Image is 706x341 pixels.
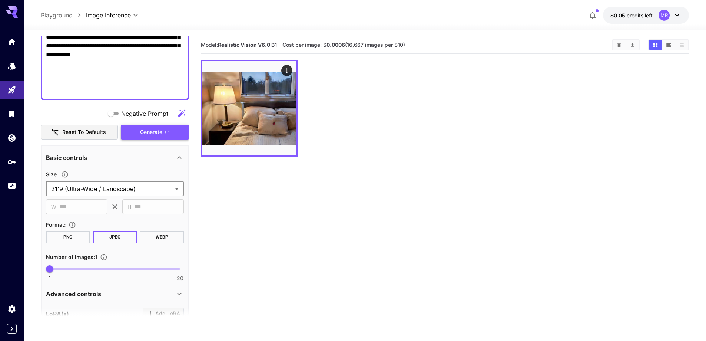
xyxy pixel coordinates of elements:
[202,61,296,155] img: 9k=
[7,37,16,46] div: Home
[46,153,87,162] p: Basic controls
[41,125,118,140] button: Reset to defaults
[218,42,277,48] b: Realistic Vision V6.0 B1
[121,125,189,140] button: Generate
[46,289,101,298] p: Advanced controls
[675,40,688,50] button: Show images in list view
[86,11,131,20] span: Image Inference
[7,181,16,191] div: Usage
[93,231,137,243] button: JPEG
[140,128,162,137] span: Generate
[46,254,97,260] span: Number of images : 1
[279,40,281,49] p: ·
[177,275,183,282] span: 20
[46,222,66,228] span: Format :
[662,40,675,50] button: Show images in video view
[7,157,16,167] div: API Keys
[140,231,184,243] button: WEBP
[613,40,626,50] button: Clear Images
[41,11,86,20] nav: breadcrumb
[327,42,345,48] b: 0.0006
[659,10,670,21] div: MR
[51,203,56,211] span: W
[7,324,17,334] button: Expand sidebar
[121,109,168,118] span: Negative Prompt
[627,12,653,19] span: credits left
[7,304,16,314] div: Settings
[51,184,172,193] span: 21:9 (Ultra-Wide / Landscape)
[612,39,640,50] div: Clear ImagesDownload All
[649,40,662,50] button: Show images in grid view
[46,285,184,303] div: Advanced controls
[7,61,16,71] div: Models
[610,12,627,19] span: $0.05
[49,275,51,282] span: 1
[58,171,72,178] button: Adjust the dimensions of the generated image by specifying its width and height in pixels, or sel...
[7,133,16,142] div: Wallet
[46,231,90,243] button: PNG
[626,40,639,50] button: Download All
[97,253,110,261] button: Specify how many images to generate in a single request. Each image generation will be charged se...
[610,12,653,19] div: $0.05
[282,42,405,48] span: Cost per image: $ (16,667 images per $10)
[281,65,292,76] div: Actions
[66,221,79,229] button: Choose the file format for the output image.
[46,171,58,177] span: Size :
[127,203,131,211] span: H
[46,149,184,167] div: Basic controls
[41,11,73,20] a: Playground
[201,42,277,48] span: Model:
[7,85,16,95] div: Playground
[603,7,689,24] button: $0.05MR
[648,39,689,50] div: Show images in grid viewShow images in video viewShow images in list view
[7,109,16,118] div: Library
